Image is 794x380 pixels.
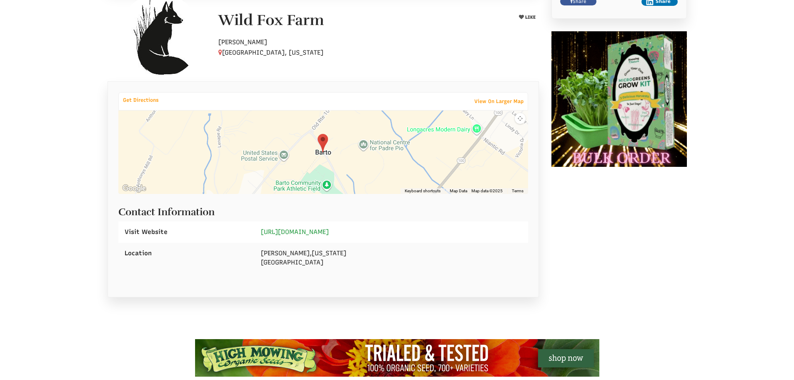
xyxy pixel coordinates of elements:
div: Location [118,243,255,264]
a: Terms (opens in new tab) [512,188,523,194]
span: Map data ©2025 [471,188,503,194]
span: [PERSON_NAME] [218,38,267,46]
h1: Wild Fox Farm [218,12,324,29]
div: , [GEOGRAPHIC_DATA] [255,243,528,273]
img: Google [120,183,148,194]
span: LIKE [524,15,536,20]
h2: Contact Information [118,202,528,217]
ul: Profile Tabs [108,81,539,82]
span: [GEOGRAPHIC_DATA], [US_STATE] [218,49,323,56]
button: Map Data [450,188,467,194]
a: Get Directions [119,95,163,105]
button: LIKE [516,12,539,23]
img: ezgif com optimize [551,31,687,167]
span: [PERSON_NAME] [261,249,310,257]
button: Map camera controls [515,113,526,124]
a: Open this area in Google Maps (opens a new window) [120,183,148,194]
div: Visit Website [118,221,255,243]
button: Keyboard shortcuts [405,188,441,194]
a: View On Larger Map [470,96,528,107]
span: [US_STATE] [312,249,346,257]
img: High [195,339,599,377]
a: [URL][DOMAIN_NAME] [261,228,329,236]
